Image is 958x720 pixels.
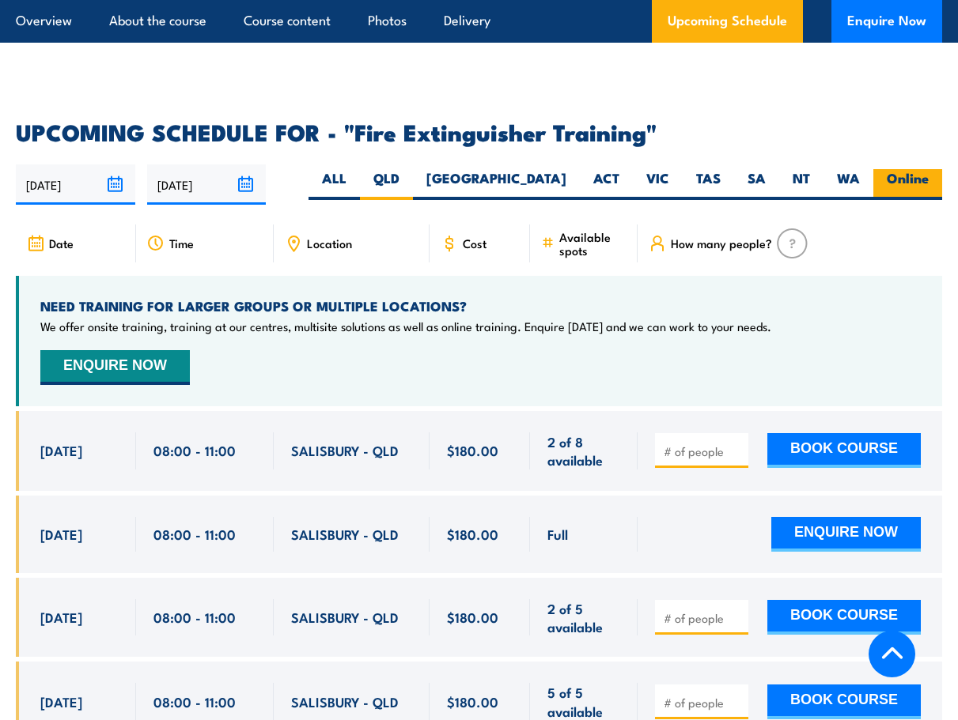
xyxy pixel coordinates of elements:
span: Available spots [559,230,627,257]
span: SALISBURY - QLD [291,608,399,626]
span: 2 of 5 available [547,599,620,636]
input: # of people [664,610,743,626]
label: WA [824,169,873,200]
span: [DATE] [40,608,82,626]
label: NT [779,169,824,200]
button: BOOK COURSE [767,433,921,468]
label: ACT [580,169,633,200]
span: 08:00 - 11:00 [153,525,236,543]
button: BOOK COURSE [767,600,921,635]
span: SALISBURY - QLD [291,692,399,711]
button: BOOK COURSE [767,684,921,719]
span: [DATE] [40,525,82,543]
input: # of people [664,443,743,459]
label: SA [734,169,779,200]
span: SALISBURY - QLD [291,441,399,459]
span: [DATE] [40,692,82,711]
button: ENQUIRE NOW [40,350,190,385]
label: Online [873,169,942,200]
p: We offer onsite training, training at our centres, multisite solutions as well as online training... [40,319,771,334]
button: ENQUIRE NOW [771,517,921,552]
span: 08:00 - 11:00 [153,441,236,459]
span: 08:00 - 11:00 [153,692,236,711]
label: VIC [633,169,683,200]
label: [GEOGRAPHIC_DATA] [413,169,580,200]
span: Time [169,236,194,250]
label: QLD [360,169,413,200]
span: 5 of 5 available [547,683,620,720]
span: $180.00 [447,692,498,711]
span: 08:00 - 11:00 [153,608,236,626]
label: ALL [309,169,360,200]
h4: NEED TRAINING FOR LARGER GROUPS OR MULTIPLE LOCATIONS? [40,297,771,315]
input: # of people [664,695,743,711]
label: TAS [683,169,734,200]
span: Cost [463,236,487,250]
input: From date [16,164,135,205]
span: [DATE] [40,441,82,459]
span: Location [307,236,352,250]
span: $180.00 [447,608,498,626]
input: To date [147,164,267,205]
span: Full [547,525,568,543]
span: 2 of 8 available [547,432,620,469]
span: How many people? [671,236,772,250]
span: $180.00 [447,441,498,459]
h2: UPCOMING SCHEDULE FOR - "Fire Extinguisher Training" [16,121,942,141]
span: Date [49,236,74,250]
span: SALISBURY - QLD [291,525,399,543]
span: $180.00 [447,525,498,543]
